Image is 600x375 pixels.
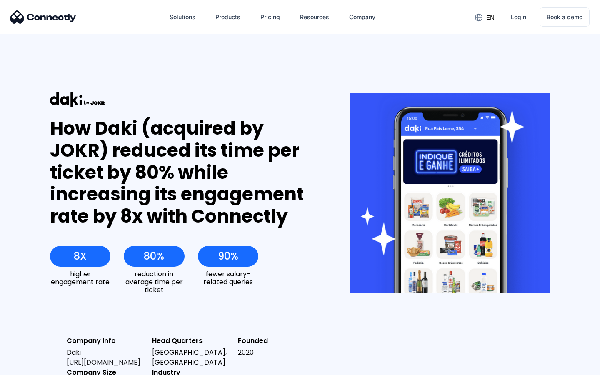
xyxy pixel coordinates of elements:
img: Connectly Logo [10,10,76,24]
div: How Daki (acquired by JOKR) reduced its time per ticket by 80% while increasing its engagement ra... [50,117,320,227]
div: Resources [300,11,329,23]
div: 2020 [238,347,317,357]
div: 8X [74,250,87,262]
div: [GEOGRAPHIC_DATA], [GEOGRAPHIC_DATA] [152,347,231,367]
a: Book a demo [540,7,590,27]
div: Daki [67,347,145,367]
div: Founded [238,336,317,346]
div: reduction in average time per ticket [124,270,184,294]
a: [URL][DOMAIN_NAME] [67,357,140,367]
div: Pricing [260,11,280,23]
div: Company Info [67,336,145,346]
ul: Language list [17,360,50,372]
aside: Language selected: English [8,360,50,372]
a: Pricing [254,7,287,27]
div: en [486,12,495,23]
div: higher engagement rate [50,270,110,286]
div: Login [511,11,526,23]
div: Products [215,11,240,23]
div: Company [349,11,375,23]
div: 80% [144,250,164,262]
div: 90% [218,250,238,262]
div: fewer salary-related queries [198,270,258,286]
a: Login [504,7,533,27]
div: Solutions [170,11,195,23]
div: Head Quarters [152,336,231,346]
